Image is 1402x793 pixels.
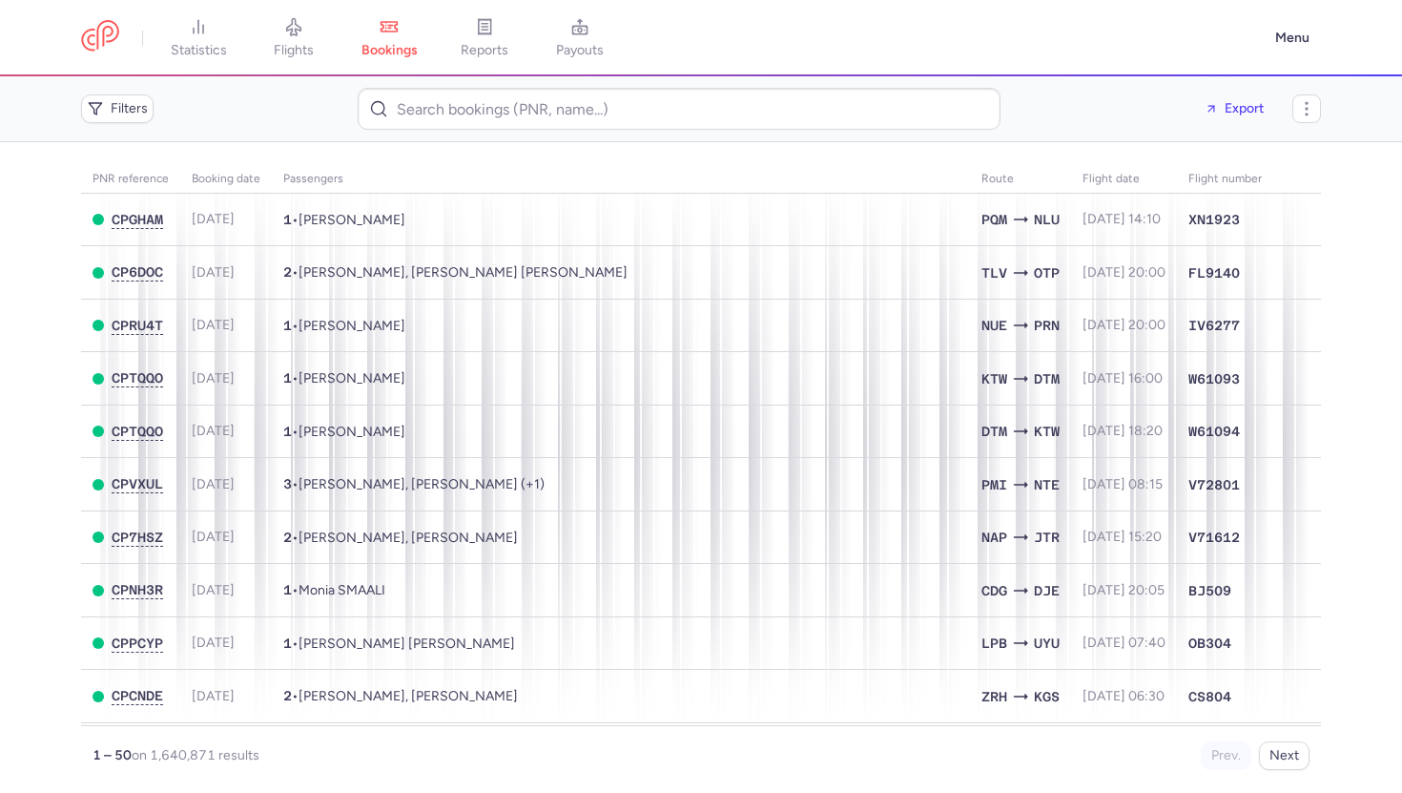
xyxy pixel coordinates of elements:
[299,318,405,334] span: Bedri GECAJ
[272,165,970,194] th: Passengers
[192,370,235,386] span: [DATE]
[299,476,545,492] span: Enzo LOPEZ, Ninon COLLET, Louise MOUCHEL
[299,212,405,228] span: Joshua Hugh EGLESE
[112,530,163,545] span: CP7HSZ
[299,424,405,440] span: Beata STARECZEK
[192,635,235,651] span: [DATE]
[283,476,545,492] span: •
[192,582,235,598] span: [DATE]
[112,318,163,333] span: CPRU4T
[981,633,1007,654] span: LPB
[981,686,1007,707] span: ZRH
[112,688,163,704] button: CPCNDE
[112,212,163,228] button: CPGHAM
[132,747,259,763] span: on 1,640,871 results
[283,530,292,545] span: 2
[283,370,292,386] span: 1
[1188,210,1240,229] span: XN1923
[283,582,385,598] span: •
[1082,582,1165,598] span: [DATE] 20:05
[192,211,235,227] span: [DATE]
[246,17,341,59] a: flights
[1034,262,1060,283] span: OTP
[283,424,405,440] span: •
[299,636,515,652] span: Farid Alexis ESTEPA QUINTERO
[1034,209,1060,230] span: NLU
[283,212,405,228] span: •
[981,209,1007,230] span: PQM
[112,318,163,334] button: CPRU4T
[1082,688,1165,704] span: [DATE] 06:30
[1034,368,1060,389] span: DTM
[81,165,180,194] th: PNR reference
[1201,741,1251,770] button: Prev.
[283,370,405,386] span: •
[192,476,235,492] span: [DATE]
[299,264,628,281] span: Shlomo Oren LEVI, Hila Janet BEN HAIM
[1034,633,1060,654] span: UYU
[81,20,119,55] a: CitizenPlane red outlined logo
[1082,529,1162,545] span: [DATE] 15:20
[112,636,163,651] span: CPPCYP
[192,529,235,545] span: [DATE]
[112,264,163,281] button: CP6DOC
[112,476,163,491] span: CPVXUL
[1188,316,1240,335] span: IV6277
[192,423,235,439] span: [DATE]
[361,42,418,59] span: bookings
[1188,422,1240,441] span: W61094
[283,212,292,227] span: 1
[1082,635,1165,651] span: [DATE] 07:40
[112,688,163,703] span: CPCNDE
[299,370,405,386] span: Beata STARECZEK
[112,370,163,386] button: CPTQQO
[1188,581,1231,600] span: BJ509
[151,17,246,59] a: statistics
[556,42,604,59] span: payouts
[1082,264,1165,281] span: [DATE] 20:00
[1188,687,1231,706] span: CS804
[1034,315,1060,336] span: PRN
[112,582,163,597] span: CPNH3R
[341,17,437,59] a: bookings
[283,318,292,333] span: 1
[93,747,132,763] strong: 1 – 50
[970,165,1071,194] th: Route
[532,17,628,59] a: payouts
[112,212,163,227] span: CPGHAM
[1188,475,1240,494] span: V72801
[283,582,292,597] span: 1
[299,582,385,598] span: Monia SMAALI
[1191,94,1277,124] button: Export
[1188,369,1240,388] span: W61093
[981,262,1007,283] span: TLV
[1188,528,1240,547] span: V71612
[112,424,163,439] span: CPTQQO
[111,101,148,116] span: Filters
[283,530,518,546] span: •
[1034,527,1060,548] span: JTR
[283,264,628,281] span: •
[981,474,1007,495] span: PMI
[274,42,314,59] span: flights
[299,530,518,546] span: Ferdinando NARDIELLO, Annamaria SARNATARO
[180,165,272,194] th: Booking date
[283,264,292,280] span: 2
[192,688,235,704] span: [DATE]
[81,94,154,123] button: Filters
[1034,686,1060,707] span: KGS
[1034,580,1060,601] span: DJE
[283,318,405,334] span: •
[1188,634,1231,653] span: OB304
[283,476,292,491] span: 3
[192,264,235,281] span: [DATE]
[283,636,515,652] span: •
[437,17,532,59] a: reports
[112,424,163,440] button: CPTQQO
[1264,20,1321,56] button: Menu
[112,582,163,598] button: CPNH3R
[299,688,518,704] span: Ruzica MATKOVIC, Julia MATKOVIC
[1034,474,1060,495] span: NTE
[112,370,163,386] span: CPTQQO
[192,317,235,333] span: [DATE]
